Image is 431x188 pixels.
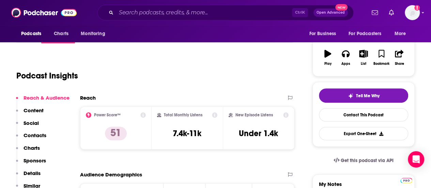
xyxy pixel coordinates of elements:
[16,71,78,81] h1: Podcast Insights
[94,113,121,117] h2: Power Score™
[16,170,41,183] button: Details
[11,6,77,19] img: Podchaser - Follow, Share and Rate Podcasts
[341,62,350,66] div: Apps
[319,45,337,70] button: Play
[341,158,394,163] span: Get this podcast via API
[400,178,412,183] img: Podchaser Pro
[408,151,424,168] div: Open Intercom Messenger
[239,128,278,139] h3: Under 1.4k
[356,93,380,99] span: Tell Me Why
[319,108,408,121] a: Contact This Podcast
[16,95,70,107] button: Reach & Audience
[372,45,390,70] button: Bookmark
[116,7,292,18] input: Search podcasts, credits, & more...
[16,145,40,157] button: Charts
[349,29,381,39] span: For Podcasters
[54,29,68,39] span: Charts
[395,29,406,39] span: More
[313,9,348,17] button: Open AdvancedNew
[80,171,142,178] h2: Audience Demographics
[369,7,381,18] a: Show notifications dropdown
[16,132,46,145] button: Contacts
[405,5,420,20] span: Logged in as juliannem
[395,62,404,66] div: Share
[335,4,348,11] span: New
[24,157,46,164] p: Sponsors
[344,27,391,40] button: open menu
[16,157,46,170] button: Sponsors
[21,29,41,39] span: Podcasts
[355,45,372,70] button: List
[309,29,336,39] span: For Business
[405,5,420,20] img: User Profile
[16,107,44,120] button: Content
[348,93,353,99] img: tell me why sparkle
[390,45,408,70] button: Share
[361,62,366,66] div: List
[235,113,273,117] h2: New Episode Listens
[16,27,50,40] button: open menu
[324,62,332,66] div: Play
[80,95,96,101] h2: Reach
[292,8,308,17] span: Ctrl K
[24,107,44,114] p: Content
[105,127,127,140] p: 51
[24,170,41,176] p: Details
[317,11,345,14] span: Open Advanced
[173,128,201,139] h3: 7.4k-11k
[76,27,114,40] button: open menu
[24,95,70,101] p: Reach & Audience
[337,45,354,70] button: Apps
[97,5,354,20] div: Search podcasts, credits, & more...
[319,88,408,103] button: tell me why sparkleTell Me Why
[16,120,39,132] button: Social
[24,145,40,151] p: Charts
[328,152,399,169] a: Get this podcast via API
[24,132,46,139] p: Contacts
[405,5,420,20] button: Show profile menu
[304,27,344,40] button: open menu
[49,27,73,40] a: Charts
[390,27,415,40] button: open menu
[400,177,412,183] a: Pro website
[24,120,39,126] p: Social
[164,113,202,117] h2: Total Monthly Listens
[319,127,408,140] button: Export One-Sheet
[373,62,389,66] div: Bookmark
[386,7,397,18] a: Show notifications dropdown
[81,29,105,39] span: Monitoring
[414,5,420,11] svg: Add a profile image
